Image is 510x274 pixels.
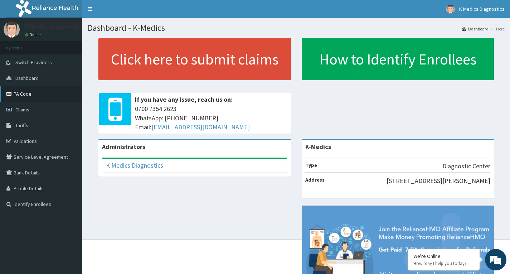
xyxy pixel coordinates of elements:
[4,21,20,38] img: User Image
[15,106,29,113] span: Claims
[305,177,325,183] b: Address
[135,95,233,104] b: If you have any issue, reach us on:
[25,32,42,37] a: Online
[135,104,287,132] span: 0700 7354 2623 WhatsApp: [PHONE_NUMBER] Email:
[98,38,291,80] a: Click here to submit claims
[102,143,145,151] b: Administrators
[413,253,474,259] div: We're Online!
[305,143,331,151] strong: K-Medics
[25,23,83,30] p: K Medics Diagnostics
[88,23,505,33] h1: Dashboard - K-Medics
[106,161,163,169] a: K Medics Diagnostics
[446,5,455,14] img: User Image
[387,176,490,186] p: [STREET_ADDRESS][PERSON_NAME]
[489,26,505,32] li: Here
[15,59,52,66] span: Switch Providers
[305,162,317,168] b: Type
[15,75,39,81] span: Dashboard
[302,38,494,80] a: How to Identify Enrollees
[151,123,250,131] a: [EMAIL_ADDRESS][DOMAIN_NAME]
[413,260,474,266] p: How may I help you today?
[442,162,490,171] p: Diagnostic Center
[459,6,505,12] span: K Medics Diagnostics
[15,122,28,129] span: Tariffs
[462,26,489,32] a: Dashboard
